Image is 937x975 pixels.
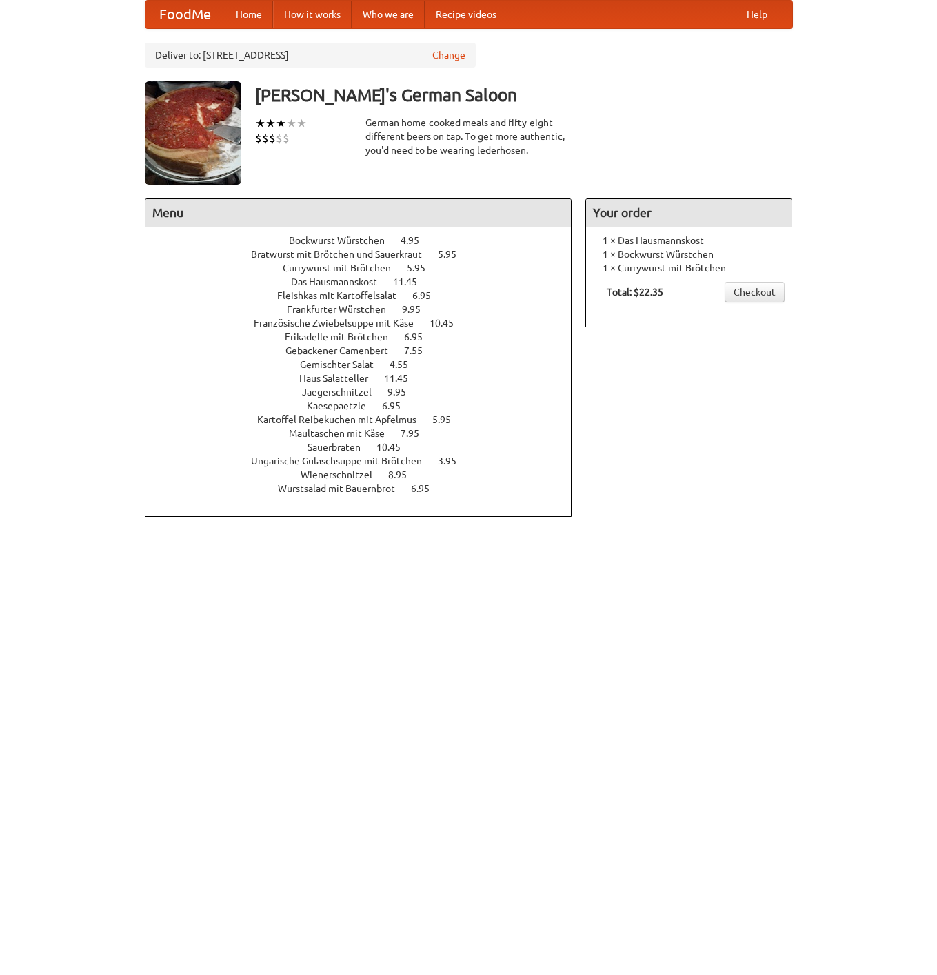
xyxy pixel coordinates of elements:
a: Fleishkas mit Kartoffelsalat 6.95 [277,290,456,301]
a: Kaesepaetzle 6.95 [307,400,426,411]
a: Maultaschen mit Käse 7.95 [289,428,445,439]
li: 1 × Bockwurst Würstchen [593,247,785,261]
span: 6.95 [412,290,445,301]
a: Haus Salatteller 11.45 [299,373,434,384]
span: Gemischter Salat [300,359,387,370]
span: 9.95 [402,304,434,315]
span: Ungarische Gulaschsuppe mit Brötchen [251,455,436,466]
span: 4.95 [401,235,433,246]
span: Frankfurter Würstchen [287,304,400,315]
b: Total: $22.35 [607,287,663,298]
li: 1 × Das Hausmannskost [593,234,785,247]
li: $ [276,131,283,146]
span: 10.45 [376,442,414,453]
span: 6.95 [411,483,443,494]
a: Recipe videos [425,1,507,28]
span: Frikadelle mit Brötchen [285,331,402,342]
span: Das Hausmannskost [291,276,391,287]
span: 4.55 [390,359,422,370]
span: Bratwurst mit Brötchen und Sauerkraut [251,249,436,260]
a: Home [225,1,273,28]
span: Wienerschnitzel [301,469,386,480]
a: Bockwurst Würstchen 4.95 [289,235,445,246]
li: ★ [265,116,276,131]
span: Kaesepaetzle [307,400,380,411]
span: Haus Salatteller [299,373,382,384]
a: Frikadelle mit Brötchen 6.95 [285,331,448,342]
a: Französische Zwiebelsuppe mit Käse 10.45 [254,318,479,329]
a: Checkout [725,282,785,302]
li: $ [283,131,290,146]
a: Bratwurst mit Brötchen und Sauerkraut 5.95 [251,249,482,260]
h4: Your order [586,199,792,227]
li: ★ [276,116,286,131]
a: Gebackener Camenbert 7.55 [285,345,448,356]
span: Französische Zwiebelsuppe mit Käse [254,318,427,329]
a: Change [432,48,465,62]
span: 5.95 [407,263,439,274]
a: Currywurst mit Brötchen 5.95 [283,263,451,274]
span: 6.95 [382,400,414,411]
a: Wurstsalad mit Bauernbrot 6.95 [278,483,455,494]
a: Das Hausmannskost 11.45 [291,276,443,287]
span: 8.95 [388,469,421,480]
a: Frankfurter Würstchen 9.95 [287,304,446,315]
a: Gemischter Salat 4.55 [300,359,434,370]
li: $ [255,131,262,146]
span: 5.95 [432,414,465,425]
li: ★ [286,116,296,131]
li: 1 × Currywurst mit Brötchen [593,261,785,275]
a: Wienerschnitzel 8.95 [301,469,432,480]
span: 7.55 [404,345,436,356]
span: Currywurst mit Brötchen [283,263,405,274]
span: 11.45 [393,276,431,287]
span: Kartoffel Reibekuchen mit Apfelmus [257,414,430,425]
a: Who we are [352,1,425,28]
li: $ [262,131,269,146]
a: Sauerbraten 10.45 [308,442,426,453]
div: Deliver to: [STREET_ADDRESS] [145,43,476,68]
span: 11.45 [384,373,422,384]
a: Kartoffel Reibekuchen mit Apfelmus 5.95 [257,414,476,425]
a: How it works [273,1,352,28]
li: ★ [296,116,307,131]
span: Sauerbraten [308,442,374,453]
a: Ungarische Gulaschsuppe mit Brötchen 3.95 [251,455,482,466]
span: Gebackener Camenbert [285,345,402,356]
h4: Menu [145,199,572,227]
li: $ [269,131,276,146]
a: Help [736,1,778,28]
span: 5.95 [438,249,470,260]
span: 6.95 [404,331,436,342]
span: Wurstsalad mit Bauernbrot [278,483,409,494]
span: Bockwurst Würstchen [289,235,399,246]
span: 3.95 [438,455,470,466]
span: 9.95 [387,387,420,398]
span: Maultaschen mit Käse [289,428,399,439]
h3: [PERSON_NAME]'s German Saloon [255,81,793,109]
a: Jaegerschnitzel 9.95 [302,387,432,398]
li: ★ [255,116,265,131]
div: German home-cooked meals and fifty-eight different beers on tap. To get more authentic, you'd nee... [365,116,572,157]
span: 10.45 [430,318,467,329]
span: Fleishkas mit Kartoffelsalat [277,290,410,301]
span: 7.95 [401,428,433,439]
img: angular.jpg [145,81,241,185]
span: Jaegerschnitzel [302,387,385,398]
a: FoodMe [145,1,225,28]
